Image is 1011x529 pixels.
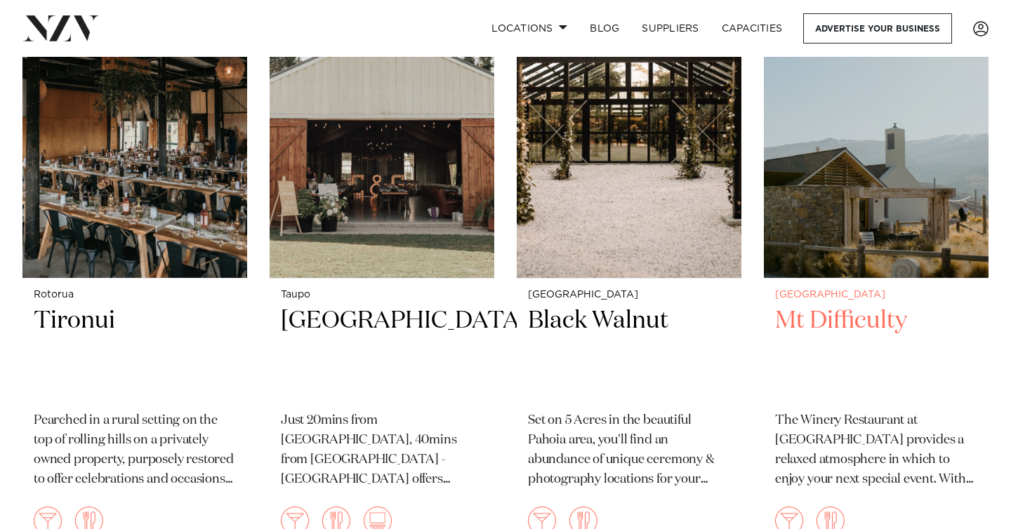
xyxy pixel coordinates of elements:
[281,411,483,490] p: Just 20mins from [GEOGRAPHIC_DATA], 40mins from [GEOGRAPHIC_DATA] - [GEOGRAPHIC_DATA] offers ever...
[579,13,630,43] a: BLOG
[711,13,794,43] a: Capacities
[22,15,99,41] img: nzv-logo.png
[528,411,730,490] p: Set on 5 Acres in the beautiful Pahoia area, you'll find an abundance of unique ceremony & photog...
[34,305,236,400] h2: Tironui
[34,411,236,490] p: Pearched in a rural setting on the top of rolling hills on a privately owned property, purposely ...
[281,305,483,400] h2: [GEOGRAPHIC_DATA]
[775,411,977,490] p: The Winery Restaurant at [GEOGRAPHIC_DATA] provides a relaxed atmosphere in which to enjoy your n...
[775,305,977,400] h2: Mt Difficulty
[34,290,236,300] small: Rotorua
[803,13,952,43] a: Advertise your business
[775,290,977,300] small: [GEOGRAPHIC_DATA]
[528,290,730,300] small: [GEOGRAPHIC_DATA]
[281,290,483,300] small: Taupo
[630,13,710,43] a: SUPPLIERS
[480,13,579,43] a: Locations
[528,305,730,400] h2: Black Walnut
